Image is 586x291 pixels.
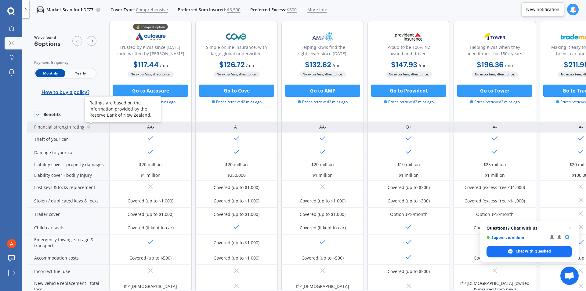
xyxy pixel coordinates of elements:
[133,60,159,69] b: $117.44
[27,194,109,208] div: Stolen / duplicated keys & locks
[487,226,572,231] span: Questions? Chat with us!
[128,225,174,231] div: Covered (if kept in car)
[34,35,61,40] span: We've found
[246,63,254,68] span: / mo
[219,60,245,69] b: $126.72
[178,7,226,13] span: Preferred Sum Insured:
[214,211,259,217] div: Covered (up to $1,000)
[27,235,109,251] div: Emergency towing, storage & transport
[214,198,259,204] div: Covered (up to $1,000)
[300,71,346,77] span: No extra fees, direct price.
[475,29,515,44] img: Tower.webp
[110,7,135,13] span: Cover Type:
[487,235,545,240] span: Support is online
[474,255,516,261] div: Covered (up to $500)
[472,71,518,77] span: No extra fees, direct price.
[225,162,248,168] div: $20 million
[216,29,257,44] img: Cove.webp
[319,124,326,130] div: AA-
[305,60,331,69] b: $132.62
[27,122,109,133] div: Financial strength rating
[37,6,44,13] img: car.f15378c7a67c060ca3f3.svg
[34,60,96,66] div: Payment frequency
[128,71,174,77] span: No extra fees, direct price.
[128,211,173,217] div: Covered (up to $1,000)
[302,29,343,44] img: AMP.webp
[27,221,109,235] div: Child car seats
[234,124,239,130] div: A+
[201,44,273,59] div: Simple online insurance, with large global underwriter.
[35,69,65,77] span: Monthly
[485,172,505,178] div: $1 million
[373,44,445,59] div: Proud to be 100% NZ owned and driven.
[214,71,260,77] span: No extra fees, direct price.
[27,265,109,278] div: Incorrect fuel use
[515,249,551,254] span: Chat with Quashed
[27,181,109,194] div: Lost keys & locks replacement
[287,7,297,13] span: $500
[470,99,520,105] span: Prices retrieved 2 mins ago
[505,63,513,68] span: / mo
[399,172,419,178] div: $1 million
[212,99,262,105] span: Prices retrieved 2 mins ago
[214,255,259,261] div: Covered (up to $1,000)
[27,170,109,181] div: Liability cover - bodily injury
[300,198,345,204] div: Covered (up to $1,000)
[459,44,531,59] div: Helping Kiwis when they need it most for 150+ years.
[465,184,525,191] div: Covered (excess free <$1,000)
[311,162,334,168] div: $20 million
[302,255,344,261] div: Covered (up to $500)
[390,211,428,217] div: Option $<8/month
[27,133,109,146] div: Theft of your car
[27,251,109,265] div: Accommodation costs
[65,69,95,77] span: Yearly
[27,159,109,170] div: Liability cover - property damages
[388,268,430,275] div: Covered (up to $500)
[313,172,333,178] div: $1 million
[46,7,93,13] p: Market Scan for LDF77
[27,146,109,159] div: Damage to your car
[89,100,157,118] div: Ratings are based on the information provided by the Reserve Bank of New Zealand.
[287,44,359,59] div: Helping Kiwis find the right cover since [DATE].
[457,85,532,97] button: Go to Tower
[371,85,446,97] button: Go to Provident
[477,60,504,69] b: $196.36
[386,71,432,77] span: No extra fees, direct price.
[526,6,559,13] div: New notification
[567,224,574,232] span: Close chat
[136,7,168,13] span: Comprehensive
[7,239,16,248] img: ACg8ocIYNl5MKHuoUVdiz1m76qHUF08HB0plwtWom-dK6IVcjKYryw=s96-c
[487,246,572,257] div: Chat with Quashed
[406,124,411,130] div: B+
[113,85,188,97] button: Go to Autosure
[227,7,241,13] span: $6,500
[300,225,346,231] div: Covered (if kept in car)
[139,162,162,168] div: $20 million
[285,85,360,97] button: Go to AMP
[129,255,172,261] div: Covered (up to $500)
[300,211,345,217] div: Covered (up to $1,000)
[296,283,349,289] div: If <[DEMOGRAPHIC_DATA]
[114,44,186,59] div: Trusted by Kiwis since [DATE]. Underwritten by [PERSON_NAME].
[147,124,154,130] div: AA-
[124,283,177,289] div: If <[DEMOGRAPHIC_DATA]
[384,99,434,105] span: Prices retrieved 2 mins ago
[307,7,327,13] span: More info
[298,99,348,105] span: Prices retrieved 2 mins ago
[474,225,516,231] div: Covered (up to $750)
[128,198,173,204] div: Covered (up to $1,000)
[130,29,171,44] img: Autosure.webp
[332,63,340,68] span: / mo
[418,63,426,68] span: / mo
[227,172,246,178] div: $250,000
[199,85,274,97] button: Go to Cove
[133,24,168,30] div: 💰 Cheapest option
[389,29,429,44] img: Provident.png
[391,60,417,69] b: $147.93
[388,198,430,204] div: Covered (up to $300)
[476,211,514,217] div: Option $<8/month
[34,40,61,48] span: 6 options
[250,7,286,13] span: Preferred Excess:
[214,184,259,191] div: Covered (up to $1,000)
[483,162,506,168] div: $25 million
